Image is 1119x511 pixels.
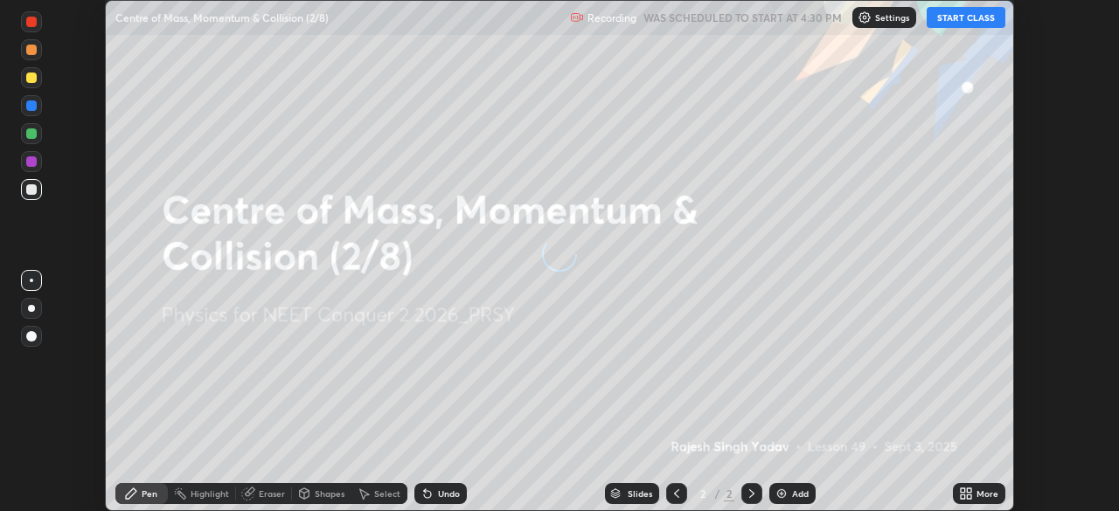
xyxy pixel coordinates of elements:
img: class-settings-icons [858,10,872,24]
div: 2 [694,488,712,499]
div: Pen [142,489,157,498]
p: Centre of Mass, Momentum & Collision (2/8) [115,10,329,24]
div: Shapes [315,489,344,498]
div: Undo [438,489,460,498]
div: Slides [628,489,652,498]
div: More [977,489,998,498]
div: Highlight [191,489,229,498]
img: recording.375f2c34.svg [570,10,584,24]
div: Add [792,489,809,498]
div: / [715,488,720,499]
div: Select [374,489,400,498]
div: 2 [724,486,734,501]
p: Settings [875,13,909,22]
button: START CLASS [927,7,1005,28]
h5: WAS SCHEDULED TO START AT 4:30 PM [643,10,842,25]
img: add-slide-button [775,487,789,501]
div: Eraser [259,489,285,498]
p: Recording [587,11,636,24]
